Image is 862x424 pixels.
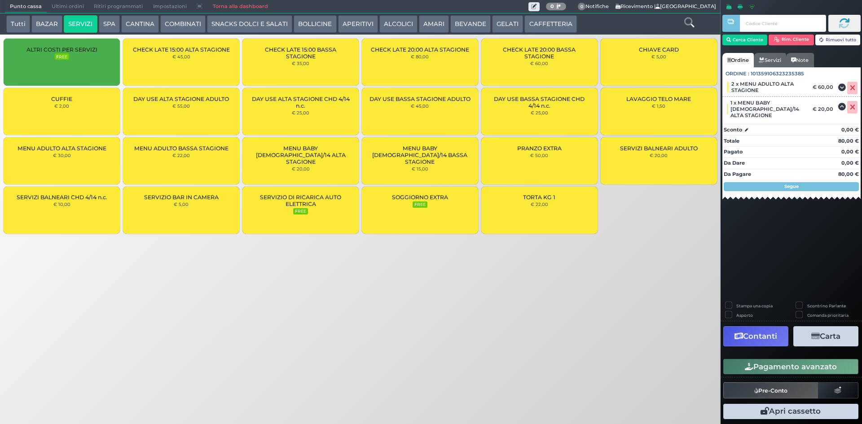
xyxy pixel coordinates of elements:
[250,46,351,60] span: CHECK LATE 15:00 BASSA STAGIONE
[811,84,838,90] div: € 60,00
[652,103,665,109] small: € 1,50
[450,15,491,33] button: BEVANDE
[292,110,309,115] small: € 25,00
[172,103,190,109] small: € 55,00
[651,54,666,59] small: € 5,00
[250,145,351,165] span: MENU BABY [DEMOGRAPHIC_DATA]/14 ALTA STAGIONE
[786,53,814,67] a: Note
[724,171,751,177] strong: Da Pagare
[731,81,807,93] span: 2 x MENU ADULTO ALTA STAGIONE
[730,100,807,118] span: 1 x MENU BABY [DEMOGRAPHIC_DATA]/14 ALTA STAGIONE
[726,70,749,78] span: Ordine :
[392,194,448,201] span: SOGGIORNO EXTRA
[724,138,739,144] strong: Totale
[489,96,590,109] span: DAY USE BASSA STAGIONE CHD 4/14 n.c.
[411,103,429,109] small: € 45,00
[5,0,47,13] span: Punto cassa
[369,145,471,165] span: MENU BABY [DEMOGRAPHIC_DATA]/14 BASSA STAGIONE
[54,103,69,109] small: € 2,00
[174,201,189,207] small: € 5,00
[64,15,97,33] button: SERVIZI
[172,54,190,59] small: € 45,00
[736,303,773,309] label: Stampa una copia
[517,145,562,152] span: PRANZO EXTRA
[723,382,818,398] button: Pre-Conto
[531,110,548,115] small: € 25,00
[769,35,814,45] button: Rim. Cliente
[807,303,846,309] label: Scontrino Parlante
[736,312,753,318] label: Asporto
[626,96,691,102] span: LAVAGGIO TELO MARE
[530,153,548,158] small: € 50,00
[530,61,548,66] small: € 60,00
[650,153,668,158] small: € 20,00
[413,201,427,208] small: FREE
[838,171,859,177] strong: 80,00 €
[18,145,106,152] span: MENU ADULTO ALTA STAGIONE
[722,53,754,67] a: Ordine
[531,201,548,207] small: € 22,00
[793,326,858,346] button: Carta
[294,15,336,33] button: BOLLICINE
[160,15,206,33] button: COMBINATI
[723,404,858,419] button: Apri cassetto
[250,194,351,207] span: SERVIZIO DI RICARICA AUTO ELETTRICA
[6,15,30,33] button: Tutti
[293,208,308,214] small: FREE
[31,15,62,33] button: BAZAR
[144,194,219,201] span: SERVIZIO BAR IN CAMERA
[412,166,428,171] small: € 15,00
[489,46,590,60] span: CHECK LATE 20:00 BASSA STAGIONE
[754,53,786,67] a: Servizi
[751,70,804,78] span: 101359106323235385
[578,3,586,11] span: 0
[99,15,120,33] button: SPA
[250,96,351,109] span: DAY USE ALTA STAGIONE CHD 4/14 n.c.
[53,153,71,158] small: € 30,00
[89,0,148,13] span: Ritiri programmati
[723,326,788,346] button: Contanti
[550,3,554,9] b: 0
[811,106,838,112] div: € 20,00
[620,145,698,152] span: SERVIZI BALNEARI ADULTO
[724,126,742,134] strong: Sconto
[133,96,229,102] span: DAY USE ALTA STAGIONE ADULTO
[121,15,159,33] button: CANTINA
[724,160,745,166] strong: Da Dare
[841,127,859,133] strong: 0,00 €
[807,312,849,318] label: Comanda prioritaria
[784,184,799,189] strong: Segue
[723,359,858,374] button: Pagamento avanzato
[292,61,309,66] small: € 35,00
[419,15,449,33] button: AMARI
[379,15,418,33] button: ALCOLICI
[148,0,192,13] span: Impostazioni
[492,15,523,33] button: GELATI
[51,96,72,102] span: CUFFIE
[55,53,69,60] small: FREE
[53,201,70,207] small: € 10,00
[369,96,471,102] span: DAY USE BASSA STAGIONE ADULTO
[815,35,861,45] button: Rimuovi tutto
[292,166,310,171] small: € 20,00
[26,46,97,53] span: ALTRI COSTI PER SERVIZI
[207,15,292,33] button: SNACKS DOLCI E SALATI
[841,160,859,166] strong: 0,00 €
[371,46,469,53] span: CHECK LATE 20:00 ALTA STAGIONE
[724,149,743,155] strong: Pagato
[639,46,679,53] span: CHIAVE CARD
[838,138,859,144] strong: 80,00 €
[523,194,555,201] span: TORTA KG 1
[338,15,378,33] button: APERITIVI
[17,194,107,201] span: SERVIZI BALNEARI CHD 4/14 n.c.
[740,15,826,32] input: Codice Cliente
[172,153,190,158] small: € 22,00
[207,0,273,13] a: Torna alla dashboard
[47,0,89,13] span: Ultimi ordini
[841,149,859,155] strong: 0,00 €
[411,54,429,59] small: € 80,00
[134,145,229,152] span: MENU ADULTO BASSA STAGIONE
[722,35,768,45] button: Cerca Cliente
[524,15,576,33] button: CAFFETTERIA
[133,46,230,53] span: CHECK LATE 15:00 ALTA STAGIONE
